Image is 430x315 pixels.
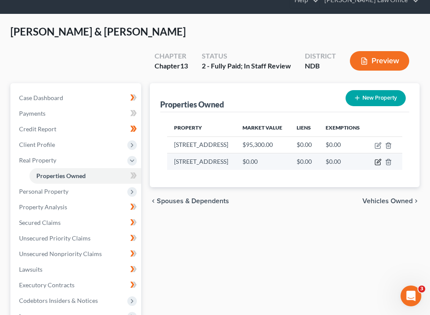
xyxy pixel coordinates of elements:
span: Lawsuits [19,266,42,273]
span: 3 [418,286,425,292]
th: Exemptions [319,119,367,136]
span: Client Profile [19,141,55,148]
span: Secured Claims [19,219,61,226]
th: Property [167,119,236,136]
i: chevron_right [413,198,420,205]
span: Unsecured Priority Claims [19,234,91,242]
td: $0.00 [319,136,367,153]
th: Liens [290,119,319,136]
div: NDB [305,61,336,71]
a: Unsecured Priority Claims [12,231,141,246]
span: Real Property [19,156,56,164]
button: Vehicles Owned chevron_right [362,198,420,205]
span: Property Analysis [19,203,67,211]
td: $0.00 [236,153,290,170]
span: 13 [180,62,188,70]
td: $0.00 [290,153,319,170]
a: Lawsuits [12,262,141,277]
div: Properties Owned [160,99,224,110]
span: Codebtors Insiders & Notices [19,297,98,304]
td: $0.00 [290,136,319,153]
a: Executory Contracts [12,277,141,293]
a: Property Analysis [12,199,141,215]
span: Executory Contracts [19,281,74,289]
td: [STREET_ADDRESS] [167,136,236,153]
div: Chapter [155,51,188,61]
a: Payments [12,106,141,121]
iframe: Intercom live chat [401,286,421,306]
td: [STREET_ADDRESS] [167,153,236,170]
span: [PERSON_NAME] & [PERSON_NAME] [10,25,186,38]
a: Case Dashboard [12,90,141,106]
span: Payments [19,110,45,117]
span: Spouses & Dependents [157,198,229,205]
div: 2 - Fully Paid; In Staff Review [202,61,291,71]
span: Properties Owned [36,172,86,179]
span: Personal Property [19,188,68,195]
td: $0.00 [319,153,367,170]
a: Credit Report [12,121,141,137]
span: Case Dashboard [19,94,63,101]
i: chevron_left [150,198,157,205]
div: District [305,51,336,61]
a: Secured Claims [12,215,141,231]
span: Credit Report [19,125,56,133]
td: $95,300.00 [236,136,290,153]
div: Status [202,51,291,61]
button: Preview [350,51,409,71]
span: Unsecured Nonpriority Claims [19,250,102,257]
span: Vehicles Owned [362,198,413,205]
th: Market Value [236,119,290,136]
a: Unsecured Nonpriority Claims [12,246,141,262]
button: chevron_left Spouses & Dependents [150,198,229,205]
button: New Property [346,90,406,106]
div: Chapter [155,61,188,71]
a: Properties Owned [29,168,141,184]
